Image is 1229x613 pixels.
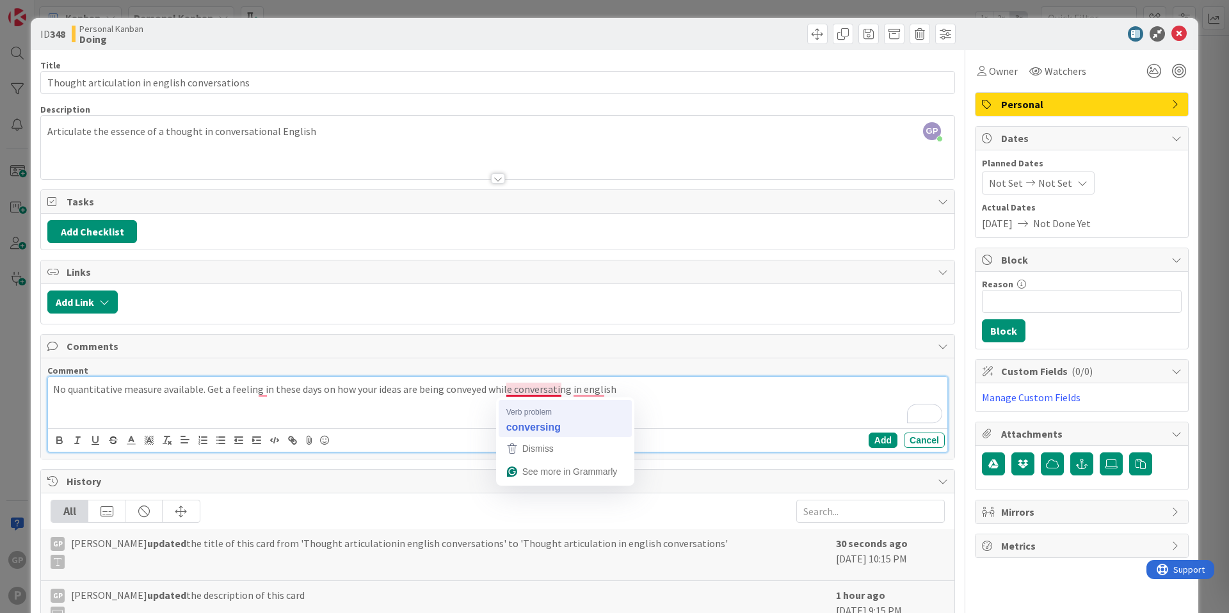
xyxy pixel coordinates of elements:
b: updated [147,589,186,601]
label: Title [40,60,61,71]
span: Support [27,2,58,17]
span: Description [40,104,90,115]
span: Attachments [1001,426,1165,442]
span: Planned Dates [982,157,1182,170]
button: Add Checklist [47,220,137,243]
span: Dates [1001,131,1165,146]
span: Block [1001,252,1165,267]
b: updated [147,537,186,550]
p: No quantitative measure available. Get a feeling in these days on how your ideas are being convey... [53,382,942,397]
span: Personal Kanban [79,24,143,34]
button: Add [869,433,897,448]
label: Reason [982,278,1013,290]
span: Tasks [67,194,931,209]
b: 30 seconds ago [836,537,908,550]
span: [PERSON_NAME] the title of this card from 'Thought articulationin english conversations' to 'Thou... [71,536,728,569]
b: 1 hour ago [836,589,885,601]
div: GP [51,589,65,603]
p: Articulate the essence of a thought in conversational English [47,124,948,139]
span: Comments [67,338,931,354]
div: [DATE] 10:15 PM [836,536,945,574]
div: GP [51,537,65,551]
b: 348 [50,28,65,40]
span: Custom Fields [1001,363,1165,379]
span: Links [67,264,931,280]
span: Watchers [1045,63,1086,79]
input: Search... [796,500,945,523]
span: [DATE] [982,216,1013,231]
span: Not Set [989,175,1023,191]
span: ( 0/0 ) [1072,365,1093,378]
span: Actual Dates [982,201,1182,214]
span: Owner [989,63,1018,79]
span: History [67,474,931,489]
span: Personal [1001,97,1165,112]
span: Metrics [1001,538,1165,553]
b: Doing [79,34,143,44]
button: Cancel [904,433,945,448]
span: Not Done Yet [1033,216,1091,231]
input: type card name here... [40,71,955,94]
div: All [51,500,88,522]
span: Not Set [1038,175,1072,191]
span: Comment [47,365,88,376]
span: GP [923,122,941,140]
button: Block [982,319,1025,342]
button: Add Link [47,291,118,314]
span: ID [40,26,65,42]
div: To enrich screen reader interactions, please activate Accessibility in Grammarly extension settings [48,377,947,428]
a: Manage Custom Fields [982,391,1080,404]
span: Mirrors [1001,504,1165,520]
